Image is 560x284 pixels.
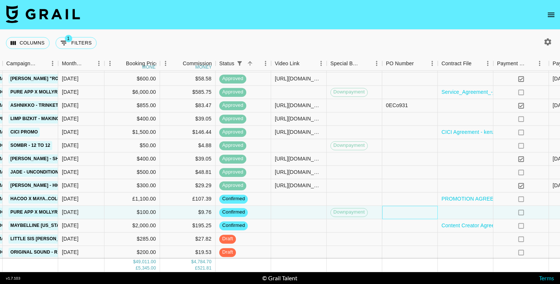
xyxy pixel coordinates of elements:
span: draft [219,235,236,242]
div: Month Due [58,56,104,71]
div: $ [191,259,194,265]
button: Select columns [6,37,50,49]
div: Sep '25 [62,89,79,96]
div: $39.05 [160,152,216,166]
div: PO Number [386,56,414,71]
button: Sort [526,58,536,69]
button: Menu [260,58,271,69]
div: $4.88 [160,139,216,152]
button: Sort [116,58,126,69]
span: approved [219,89,246,96]
div: Sep '25 [62,182,79,189]
button: Sort [172,58,183,69]
button: Sort [471,58,482,69]
span: Downpayment [331,209,367,216]
a: Limp Bizkit - Making Love to [PERSON_NAME] - (TikTok campaign - millennial, nostalgia) [9,114,232,123]
button: Menu [47,58,58,69]
a: JADE - Unconditional [9,168,66,177]
div: Sep '25 [62,129,79,136]
div: Campaign (Type) [3,56,58,71]
span: confirmed [219,209,248,216]
div: Sep '25 [62,102,79,109]
div: Month Due [62,56,83,71]
div: $6,000.00 [104,86,160,99]
div: $19.53 [160,246,216,259]
div: money [142,65,159,69]
a: CiCi Promo [9,128,40,137]
div: $39.05 [160,112,216,126]
span: approved [219,182,246,189]
div: © Grail Talent [262,274,297,282]
span: 1 [65,35,72,42]
button: Menu [534,58,545,69]
div: $83.47 [160,99,216,112]
a: CICI Agreement - kenzomizumoto - SIGNED.pdf [441,129,555,136]
div: $855.00 [104,99,160,112]
button: open drawer [544,7,559,22]
div: Status [216,56,271,71]
div: $600.00 [104,72,160,86]
span: confirmed [219,222,248,229]
div: Campaign (Type) [6,56,37,71]
div: 5,345.00 [138,265,156,272]
span: approved [219,129,246,136]
div: $200.00 [104,246,160,259]
img: Grail Talent [6,5,80,23]
button: Menu [371,58,382,69]
div: Sep '25 [62,235,79,243]
button: Menu [427,58,438,69]
div: Sep '25 [62,142,79,149]
a: Little Sis [PERSON_NAME] - What's It Gonna Take [9,234,134,244]
div: https://www.tiktok.com/@yallfavouritesagittarius/video/7545943217393487126 [275,155,323,163]
button: Sort [414,58,424,69]
div: $27.82 [160,232,216,246]
div: Sep '25 [62,115,79,123]
div: 1 active filter [234,58,245,69]
span: draft [219,249,236,256]
div: $ [133,259,136,265]
a: original sound - Raye [9,248,68,257]
div: $285.00 [104,232,160,246]
button: Menu [482,58,493,69]
div: Booking Price [126,56,159,71]
div: $29.29 [160,179,216,192]
div: Sep '25 [62,169,79,176]
div: https://www.tiktok.com/@delvinaahm/video/7546615240784481558?_t=ZN-8zTZzqm9EO2&_r=1 [275,182,323,189]
div: £ [195,265,198,272]
div: Status [219,56,234,71]
div: money [195,65,212,69]
div: $585.75 [160,86,216,99]
a: Pure App x mollyrrusso [9,87,76,97]
span: approved [219,155,246,162]
div: Video Link [271,56,327,71]
div: $2,000.00 [104,219,160,232]
div: $48.81 [160,166,216,179]
div: Sep '25 [62,195,79,203]
a: Pure App x mollyrrusso [9,208,76,217]
a: Ashnikko - Trinkets [9,101,63,110]
span: approved [219,115,246,122]
div: Sep '25 [62,155,79,163]
div: 0ECo931 [386,102,408,109]
button: Menu [316,58,327,69]
div: Special Booking Type [330,56,361,71]
div: https://www.instagram.com/reel/DOJsjGKjLXT/?igsh=MTkyaG5rZmtvOXpqNQ== [275,75,323,83]
a: [PERSON_NAME] - Higher Love [9,181,86,190]
div: Payment Sent [497,56,526,71]
a: Maybelline [US_STATE] Tattoo Studio Dip-Ink Liquid Eyeliner [9,221,165,230]
div: $146.44 [160,126,216,139]
div: 521.81 [197,265,211,272]
div: £ [136,265,138,272]
div: https://www.tiktok.com/@yallfavouritesagittarius/video/7545832499780341014 [275,102,323,109]
div: £107.39 [160,192,216,206]
button: Menu [160,58,171,69]
div: https://www.tiktok.com/@kenzomizumoto/video/7549540318761323798 [275,129,323,136]
div: Special Booking Type [327,56,382,71]
div: Sep '25 [62,75,79,83]
a: Hacoo x maya..colemann [9,194,76,204]
button: Sort [37,58,47,69]
a: [PERSON_NAME] "Rockstar" [9,74,81,83]
div: PO Number [382,56,438,71]
span: Downpayment [331,89,367,96]
div: https://www.tiktok.com/@levine.tiktok/video/7551379459899755798?_r=1&_t=ZN-8zpOnxWKYQ2 [275,115,323,123]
